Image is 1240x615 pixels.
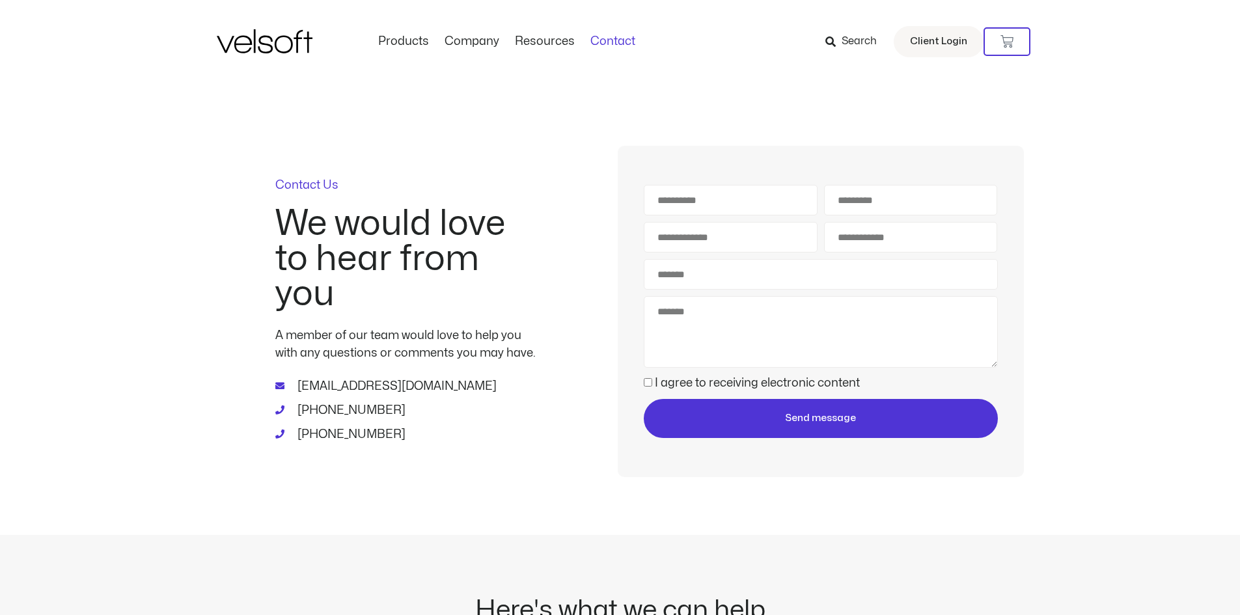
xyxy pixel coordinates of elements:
[894,26,984,57] a: Client Login
[275,327,536,362] p: A member of our team would love to help you with any questions or comments you may have.
[437,34,507,49] a: CompanyMenu Toggle
[644,399,997,438] button: Send message
[275,206,536,312] h2: We would love to hear from you
[825,31,886,53] a: Search
[275,377,536,395] a: [EMAIL_ADDRESS][DOMAIN_NAME]
[217,29,312,53] img: Velsoft Training Materials
[910,33,967,50] span: Client Login
[785,411,856,426] span: Send message
[275,180,536,191] p: Contact Us
[655,377,860,389] label: I agree to receiving electronic content
[842,33,877,50] span: Search
[294,377,497,395] span: [EMAIL_ADDRESS][DOMAIN_NAME]
[507,34,583,49] a: ResourcesMenu Toggle
[583,34,643,49] a: ContactMenu Toggle
[294,426,406,443] span: [PHONE_NUMBER]
[370,34,643,49] nav: Menu
[294,402,406,419] span: [PHONE_NUMBER]
[370,34,437,49] a: ProductsMenu Toggle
